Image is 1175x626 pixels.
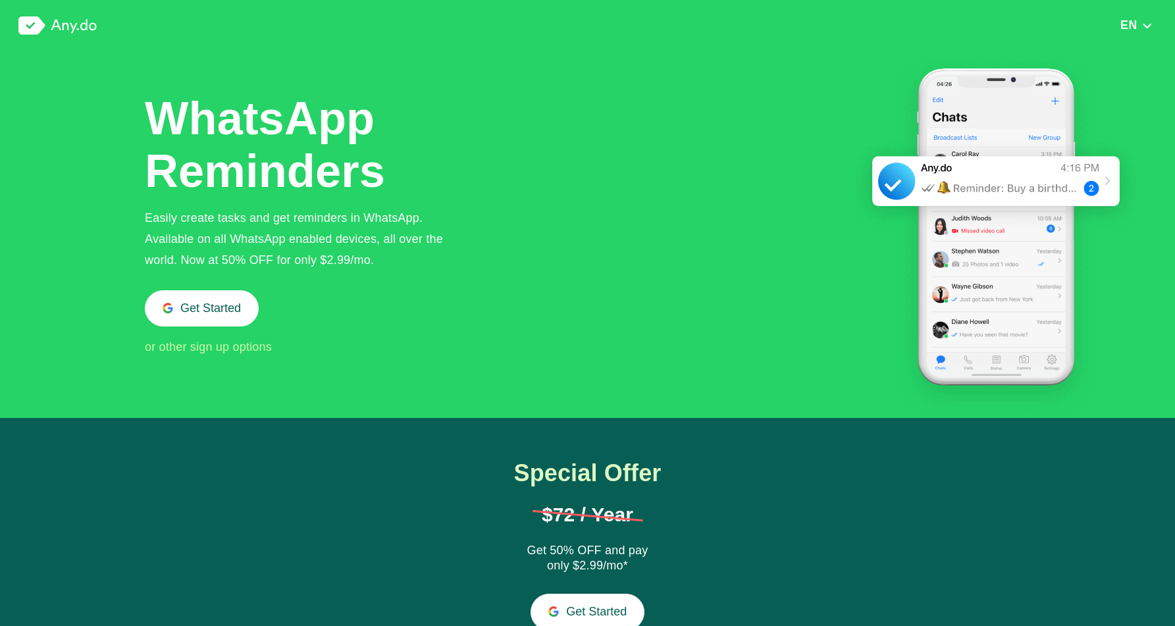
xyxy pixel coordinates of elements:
[1116,18,1157,32] button: EN
[533,505,643,525] h1: $72 / Year
[145,92,388,197] h1: WhatsApp Reminders
[145,290,259,326] button: Get Started
[1141,21,1153,30] img: down
[145,340,272,353] span: or other sign up options
[145,207,465,271] div: Easily create tasks and get reminders in WhatsApp. Available on all WhatsApp enabled devices, all...
[522,543,654,575] div: Get 50% OFF and pay only $2.99/mo*
[485,460,691,486] h1: Special Offer
[18,16,97,35] img: logo
[1120,18,1137,32] span: EN
[854,51,1137,418] img: WhatsApp Tasks & Reminders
